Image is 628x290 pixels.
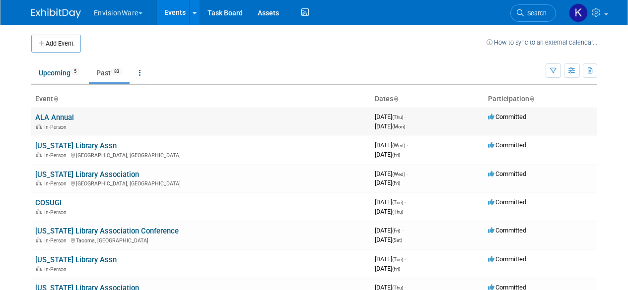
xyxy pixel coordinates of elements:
span: (Fri) [392,228,400,233]
a: COSUGI [35,198,62,207]
a: How to sync to an external calendar... [487,39,597,46]
span: [DATE] [375,141,408,149]
img: ExhibitDay [31,8,81,18]
span: (Tue) [392,257,403,262]
img: In-Person Event [36,266,42,271]
span: Committed [488,113,526,120]
span: (Mon) [392,124,405,129]
span: - [405,255,406,263]
th: Participation [484,91,597,108]
span: (Wed) [392,172,405,177]
th: Dates [371,91,484,108]
a: [US_STATE] Library Assn [35,255,117,264]
span: In-Person [44,180,70,187]
img: In-Person Event [36,152,42,157]
div: [GEOGRAPHIC_DATA], [GEOGRAPHIC_DATA] [35,179,367,187]
img: In-Person Event [36,180,42,185]
a: [US_STATE] Library Association Conference [35,227,179,235]
span: Committed [488,227,526,234]
span: [DATE] [375,208,403,215]
span: In-Person [44,266,70,273]
img: Kathryn Spier-Miller [569,3,588,22]
span: [DATE] [375,227,403,234]
img: In-Person Event [36,237,42,242]
span: - [405,113,406,120]
span: [DATE] [375,255,406,263]
span: Committed [488,141,526,149]
a: Sort by Participation Type [529,95,534,103]
span: 83 [111,68,122,75]
span: - [402,227,403,234]
span: [DATE] [375,265,400,272]
a: Search [510,4,556,22]
span: In-Person [44,152,70,159]
span: - [407,170,408,177]
span: 5 [71,68,79,75]
a: Past83 [89,63,130,82]
span: Search [524,9,547,17]
span: [DATE] [375,179,400,186]
span: [DATE] [375,170,408,177]
a: Upcoming5 [31,63,87,82]
a: [US_STATE] Library Association [35,170,139,179]
span: In-Person [44,209,70,216]
a: ALA Annual [35,113,74,122]
div: [GEOGRAPHIC_DATA], [GEOGRAPHIC_DATA] [35,151,367,159]
span: (Fri) [392,152,400,158]
span: (Tue) [392,200,403,205]
span: (Thu) [392,209,403,215]
a: [US_STATE] Library Assn [35,141,117,150]
span: Committed [488,170,526,177]
span: (Wed) [392,143,405,148]
span: [DATE] [375,151,400,158]
span: (Fri) [392,180,400,186]
th: Event [31,91,371,108]
a: Sort by Start Date [393,95,398,103]
span: (Sat) [392,237,402,243]
span: - [407,141,408,149]
img: In-Person Event [36,124,42,129]
span: [DATE] [375,122,405,130]
span: [DATE] [375,113,406,120]
span: [DATE] [375,198,406,206]
a: Sort by Event Name [53,95,58,103]
button: Add Event [31,35,81,53]
span: [DATE] [375,236,402,243]
span: (Thu) [392,115,403,120]
span: Committed [488,255,526,263]
span: - [405,198,406,206]
span: In-Person [44,124,70,130]
span: Committed [488,198,526,206]
div: Tacoma, [GEOGRAPHIC_DATA] [35,236,367,244]
span: (Fri) [392,266,400,272]
img: In-Person Event [36,209,42,214]
span: In-Person [44,237,70,244]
